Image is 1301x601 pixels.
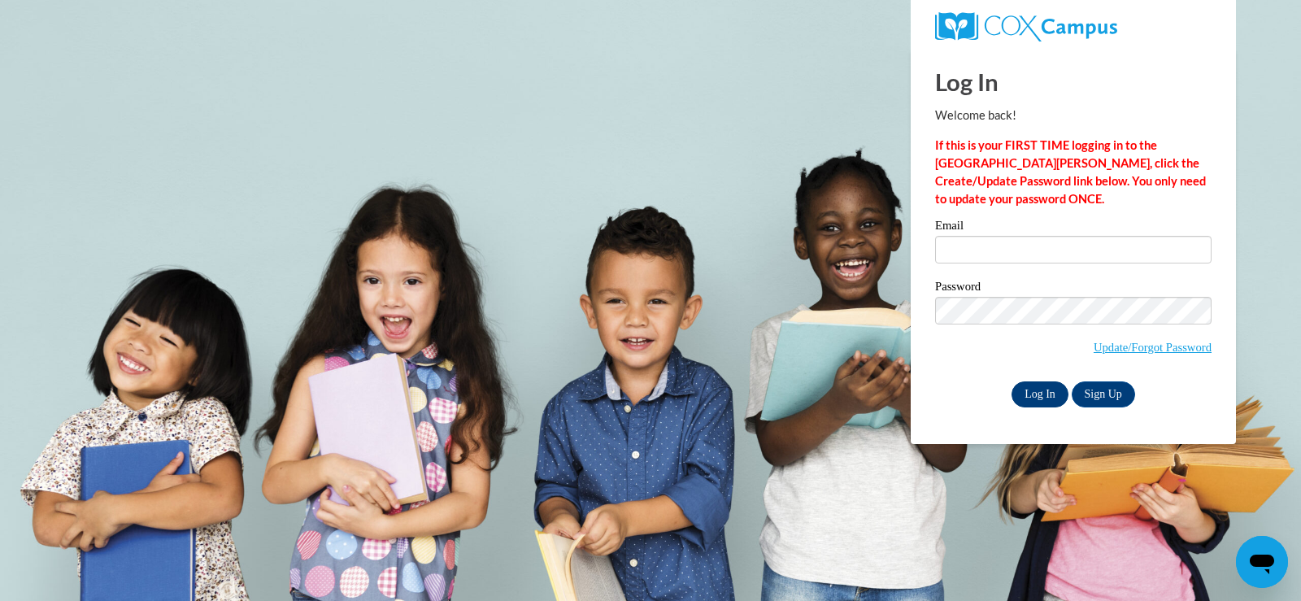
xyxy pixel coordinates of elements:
[1012,381,1068,407] input: Log In
[935,138,1206,206] strong: If this is your FIRST TIME logging in to the [GEOGRAPHIC_DATA][PERSON_NAME], click the Create/Upd...
[935,107,1212,124] p: Welcome back!
[935,220,1212,236] label: Email
[1072,381,1135,407] a: Sign Up
[1094,341,1212,354] a: Update/Forgot Password
[1236,536,1288,588] iframe: Button to launch messaging window
[935,12,1117,41] img: COX Campus
[935,281,1212,297] label: Password
[935,65,1212,98] h1: Log In
[935,12,1212,41] a: COX Campus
